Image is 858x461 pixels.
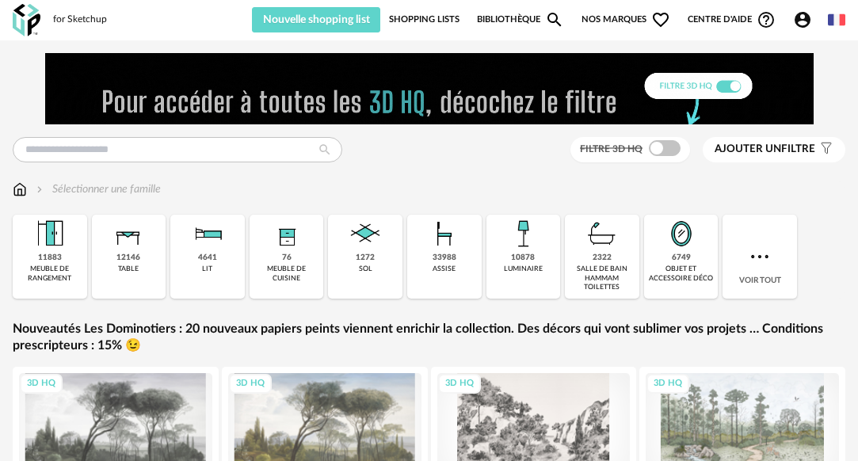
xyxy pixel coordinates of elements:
div: table [118,265,139,273]
img: FILTRE%20HQ%20NEW_V1%20(4).gif [45,53,814,124]
img: svg+xml;base64,PHN2ZyB3aWR0aD0iMTYiIGhlaWdodD0iMTYiIHZpZXdCb3g9IjAgMCAxNiAxNiIgZmlsbD0ibm9uZSIgeG... [33,181,46,197]
img: Sol.png [346,215,384,253]
div: salle de bain hammam toilettes [570,265,635,291]
img: Assise.png [425,215,463,253]
a: BibliothèqueMagnify icon [477,7,564,32]
img: Luminaire.png [504,215,542,253]
img: Meuble%20de%20rangement.png [31,215,69,253]
div: 6749 [672,253,691,263]
img: Literie.png [189,215,227,253]
span: Account Circle icon [793,10,819,29]
span: Heart Outline icon [651,10,670,29]
div: 3D HQ [438,374,481,394]
div: 33988 [433,253,456,263]
div: assise [433,265,456,273]
span: Help Circle Outline icon [757,10,776,29]
div: 10878 [511,253,535,263]
button: Nouvelle shopping list [252,7,380,32]
img: Rangement.png [268,215,306,253]
span: Centre d'aideHelp Circle Outline icon [688,10,776,29]
span: Ajouter un [715,143,781,154]
div: lit [202,265,212,273]
div: objet et accessoire déco [649,265,714,283]
div: for Sketchup [53,13,107,26]
span: Account Circle icon [793,10,812,29]
span: Filtre 3D HQ [580,144,643,154]
div: meuble de cuisine [254,265,319,283]
button: Ajouter unfiltre Filter icon [703,137,845,162]
div: 3D HQ [20,374,63,394]
div: Voir tout [723,215,797,299]
img: fr [828,11,845,29]
div: 3D HQ [229,374,272,394]
div: luminaire [504,265,543,273]
img: Miroir.png [662,215,700,253]
div: meuble de rangement [17,265,82,283]
img: Table.png [109,215,147,253]
span: Nos marques [582,7,670,32]
a: Shopping Lists [389,7,460,32]
div: sol [359,265,372,273]
span: Filter icon [815,143,833,156]
div: 12146 [116,253,140,263]
span: filtre [715,143,815,156]
div: 3D HQ [646,374,689,394]
img: OXP [13,4,40,36]
img: svg+xml;base64,PHN2ZyB3aWR0aD0iMTYiIGhlaWdodD0iMTciIHZpZXdCb3g9IjAgMCAxNiAxNyIgZmlsbD0ibm9uZSIgeG... [13,181,27,197]
a: Nouveautés Les Dominotiers : 20 nouveaux papiers peints viennent enrichir la collection. Des déco... [13,321,845,354]
img: more.7b13dc1.svg [747,244,772,269]
div: 76 [282,253,292,263]
div: 4641 [198,253,217,263]
div: 2322 [593,253,612,263]
img: Salle%20de%20bain.png [583,215,621,253]
div: Sélectionner une famille [33,181,161,197]
div: 11883 [38,253,62,263]
span: Magnify icon [545,10,564,29]
div: 1272 [356,253,375,263]
span: Nouvelle shopping list [263,14,370,25]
